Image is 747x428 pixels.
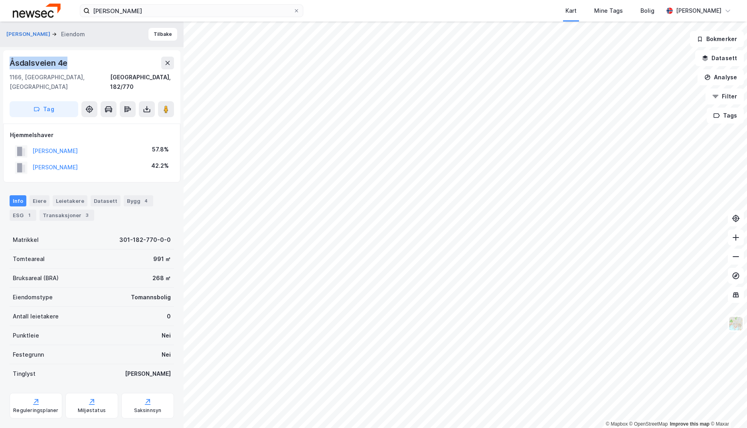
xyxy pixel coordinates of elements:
button: Filter [705,88,744,104]
div: Hjemmelshaver [10,130,174,140]
div: Bygg [124,195,153,206]
div: 4 [142,197,150,205]
div: Matrikkel [13,235,39,245]
div: Kontrollprogram for chat [707,390,747,428]
div: Punktleie [13,331,39,340]
div: Åsdalsveien 4e [10,57,69,69]
div: 57.8% [152,145,169,154]
div: 42.2% [151,161,169,171]
div: Saksinnsyn [134,407,162,414]
button: Tag [10,101,78,117]
div: 991 ㎡ [153,254,171,264]
a: Improve this map [670,421,709,427]
div: Info [10,195,26,206]
div: 0 [167,312,171,321]
div: [GEOGRAPHIC_DATA], 182/770 [110,73,174,92]
div: Reguleringsplaner [13,407,58,414]
img: Z [728,316,743,331]
a: Mapbox [606,421,628,427]
div: 3 [83,211,91,219]
div: Bolig [640,6,654,16]
div: 301-182-770-0-0 [119,235,171,245]
div: [PERSON_NAME] [676,6,721,16]
img: newsec-logo.f6e21ccffca1b3a03d2d.png [13,4,61,18]
button: [PERSON_NAME] [6,30,52,38]
div: 1 [25,211,33,219]
div: Eiendom [61,29,85,39]
div: Tinglyst [13,369,36,379]
iframe: Chat Widget [707,390,747,428]
div: Mine Tags [594,6,623,16]
div: Tomteareal [13,254,45,264]
button: Datasett [695,50,744,66]
button: Tags [707,108,744,124]
div: Eiere [30,195,49,206]
div: 1166, [GEOGRAPHIC_DATA], [GEOGRAPHIC_DATA] [10,73,110,92]
div: [PERSON_NAME] [125,369,171,379]
div: 268 ㎡ [152,273,171,283]
div: Nei [162,350,171,359]
div: ESG [10,210,36,221]
input: Søk på adresse, matrikkel, gårdeiere, leietakere eller personer [90,5,293,17]
div: Leietakere [53,195,87,206]
div: Miljøstatus [78,407,106,414]
div: Antall leietakere [13,312,59,321]
div: Datasett [91,195,121,206]
div: Transaksjoner [40,210,94,221]
button: Bokmerker [690,31,744,47]
a: OpenStreetMap [629,421,668,427]
div: Nei [162,331,171,340]
div: Bruksareal (BRA) [13,273,59,283]
div: Tomannsbolig [131,293,171,302]
button: Analyse [698,69,744,85]
button: Tilbake [148,28,177,41]
div: Kart [565,6,577,16]
div: Festegrunn [13,350,44,359]
div: Eiendomstype [13,293,53,302]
